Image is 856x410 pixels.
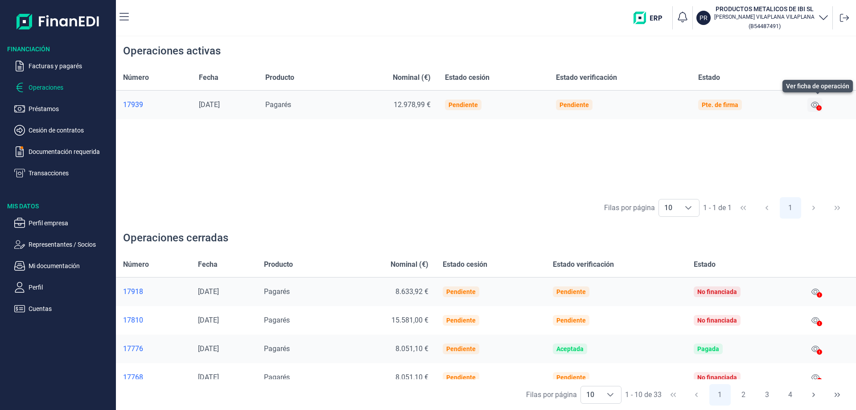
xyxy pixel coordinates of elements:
div: No financiada [697,288,737,295]
button: Facturas y pagarés [14,61,112,71]
button: PRPRODUCTOS METALICOS DE IBI SL[PERSON_NAME] VILAPLANA VILAPLANA(B54487491) [696,4,829,31]
div: Pendiente [556,374,586,381]
p: Perfil [29,282,112,293]
div: Filas por página [604,203,655,213]
p: Préstamos [29,104,112,114]
div: Pendiente [446,374,476,381]
div: No financiada [697,374,737,381]
a: 17810 [123,316,184,325]
span: Estado [694,259,716,270]
span: Estado verificación [556,72,617,83]
span: 1 - 1 de 1 [703,204,732,211]
span: Producto [265,72,294,83]
button: Perfil empresa [14,218,112,228]
span: Producto [264,259,293,270]
p: Operaciones [29,82,112,93]
p: Transacciones [29,168,112,178]
div: Filas por página [526,389,577,400]
span: 15.581,00 € [391,316,428,324]
div: Pendiente [446,288,476,295]
div: Pendiente [446,345,476,352]
span: Pagarés [265,100,291,109]
button: Page 1 [709,384,731,406]
div: Pendiente [449,101,478,108]
button: First Page [663,384,684,406]
span: Pagarés [264,316,290,324]
div: Choose [678,199,699,216]
a: 17776 [123,344,184,353]
button: Last Page [827,384,848,406]
button: Representantes / Socios [14,239,112,250]
div: Operaciones cerradas [123,231,228,245]
button: Mi documentación [14,261,112,271]
span: 8.051,10 € [395,344,428,353]
button: Page 2 [733,384,754,406]
p: PR [700,13,708,22]
button: Page 4 [780,384,801,406]
h3: PRODUCTOS METALICOS DE IBI SL [714,4,815,13]
div: Aceptada [556,345,584,352]
div: [DATE] [198,316,250,325]
img: erp [634,12,669,24]
div: [DATE] [198,344,250,353]
button: Operaciones [14,82,112,93]
span: 10 [659,199,678,216]
button: First Page [733,197,754,219]
button: Page 3 [756,384,778,406]
a: 17939 [123,100,185,109]
div: [DATE] [198,373,250,382]
div: [DATE] [199,100,251,109]
span: Estado cesión [445,72,490,83]
a: 17768 [123,373,184,382]
span: 12.978,99 € [394,100,431,109]
div: Pte. de firma [702,101,738,108]
span: Pagarés [264,344,290,353]
small: Copiar cif [749,23,781,29]
span: 8.633,92 € [395,287,428,296]
span: Pagarés [264,373,290,381]
img: Logo de aplicación [16,7,100,36]
p: Documentación requerida [29,146,112,157]
span: Nominal (€) [393,72,431,83]
p: Facturas y pagarés [29,61,112,71]
span: Estado [698,72,720,83]
p: Cesión de contratos [29,125,112,136]
span: Número [123,259,149,270]
div: Pendiente [446,317,476,324]
p: Cuentas [29,303,112,314]
button: Préstamos [14,104,112,114]
div: Pendiente [560,101,589,108]
div: [DATE] [198,287,250,296]
span: Nominal (€) [391,259,428,270]
span: 10 [581,386,600,403]
button: Documentación requerida [14,146,112,157]
button: Page 1 [780,197,801,219]
div: Pendiente [556,317,586,324]
div: Pendiente [556,288,586,295]
button: Next Page [803,384,824,406]
div: Choose [600,386,621,403]
button: Perfil [14,282,112,293]
div: Pagada [697,345,719,352]
button: Previous Page [756,197,778,219]
span: Estado cesión [443,259,487,270]
span: Estado verificación [553,259,614,270]
button: Last Page [827,197,848,219]
p: Perfil empresa [29,218,112,228]
span: 8.051,10 € [395,373,428,381]
p: [PERSON_NAME] VILAPLANA VILAPLANA [714,13,815,21]
button: Next Page [803,197,824,219]
span: 1 - 10 de 33 [625,391,662,398]
a: 17918 [123,287,184,296]
button: Previous Page [686,384,707,406]
div: Operaciones activas [123,44,221,58]
span: Fecha [199,72,218,83]
button: Cesión de contratos [14,125,112,136]
button: Cuentas [14,303,112,314]
button: Transacciones [14,168,112,178]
